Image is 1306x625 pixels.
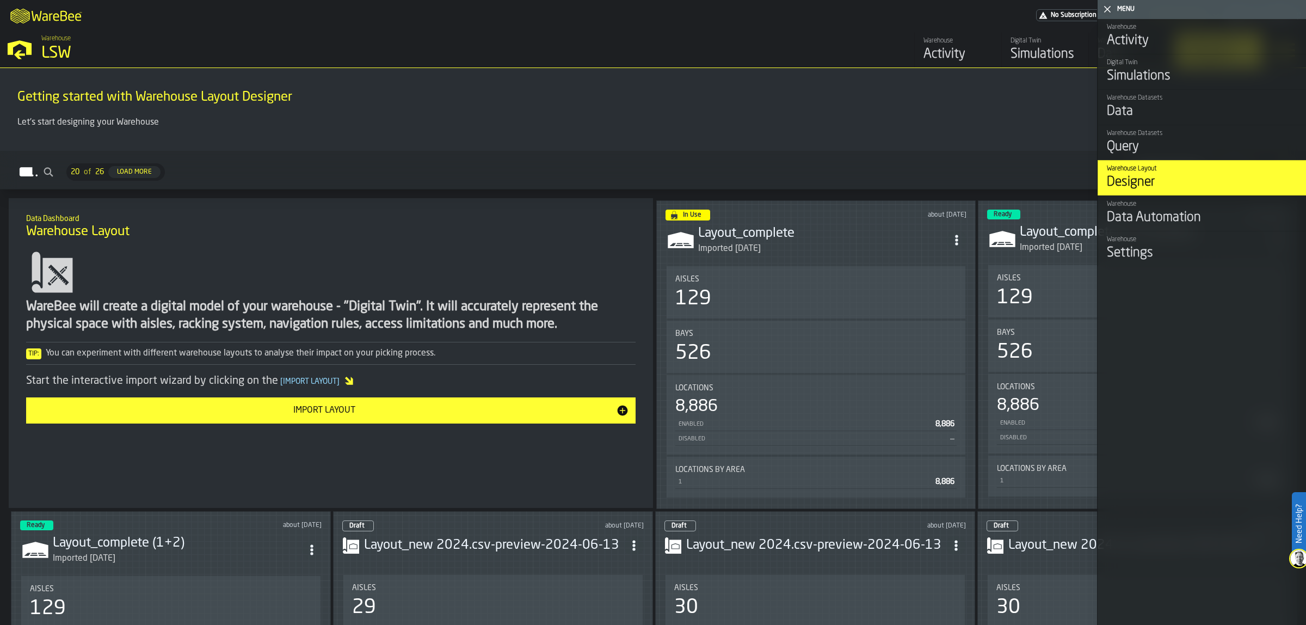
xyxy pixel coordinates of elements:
div: Menu Subscription [1036,9,1135,21]
div: 129 [30,598,66,620]
span: Draft [994,523,1009,529]
div: Title [352,584,634,592]
div: You can experiment with different warehouse layouts to analyse their impact on your picking process. [26,347,636,360]
span: Aisles [674,584,698,592]
section: card-LayoutDashboardCard [987,263,1288,499]
div: Title [997,274,1278,283]
span: of [84,168,91,176]
div: Enabled [999,420,1253,427]
div: Title [997,464,1278,473]
button: button-Import Layout [26,397,636,424]
div: Disabled [677,436,946,443]
div: Title [996,584,1278,592]
a: link-to-/wh/i/19a91479-d3f0-44eb-a00d-1c28106da939/feed/ [914,33,1001,68]
div: title-Warehouse Layout [17,207,644,246]
div: Title [997,328,1278,337]
div: Title [675,275,957,284]
div: 129 [675,288,711,310]
div: ButtonLoadMore-Load More-Prev-First-Last [62,163,169,181]
div: 29 [352,597,376,618]
span: Locations [997,383,1035,391]
span: Ready [994,211,1012,218]
div: 30 [674,597,698,618]
div: stat-Locations [988,374,1287,454]
div: Layout_complete [698,225,947,242]
div: StatList-item-Disabled [997,430,1278,445]
span: Locations by Area [997,464,1067,473]
span: Draft [349,523,365,529]
span: Bays [675,329,693,338]
div: Layout_complete(1+2) tunnels [1020,224,1268,241]
div: Imported [DATE] [698,242,761,255]
span: Locations by Area [675,465,745,474]
div: Title [675,384,957,393]
div: 8,886 [997,396,1039,415]
span: [ [280,378,283,385]
a: link-to-/wh/i/19a91479-d3f0-44eb-a00d-1c28106da939/pricing/ [1036,9,1135,21]
div: Warehouse [923,37,993,45]
div: stat-Locations by Area [667,457,965,498]
section: card-LayoutDashboardCard [666,264,966,500]
div: ItemListCard-DashboardItemContainer [656,200,976,509]
div: 1 [677,479,931,486]
h2: Sub Title [17,87,1289,89]
div: 526 [675,342,711,364]
span: Import Layout [278,378,342,385]
div: Layout_new 2024.csv-preview-2024-06-13 [1008,537,1268,554]
div: StatList-item-1 [675,474,957,489]
div: title-Getting started with Warehouse Layout Designer [9,77,1297,116]
div: Layout_complete (1+2) [53,535,302,552]
a: link-to-/wh/i/19a91479-d3f0-44eb-a00d-1c28106da939/simulations [1001,33,1088,68]
div: Title [675,465,957,474]
div: 1 [999,477,1253,485]
div: status-0 2 [987,520,1018,531]
div: Updated: 6/13/2024, 3:58:29 PM Created: 6/13/2024, 3:58:14 PM [510,522,644,530]
span: 8,886 [935,420,954,428]
div: stat-Aisles [988,265,1287,317]
label: Need Help? [1293,493,1305,554]
div: LSW [41,44,335,63]
div: Title [674,584,956,592]
div: Start the interactive import wizard by clicking on the [26,373,636,389]
div: Title [675,329,957,338]
div: Title [997,383,1278,391]
span: Locations [675,384,713,393]
div: WareBee will create a digital model of your warehouse - "Digital Twin". It will accurately repres... [26,298,636,333]
div: Enabled [677,421,931,428]
div: stat-Bays [988,320,1287,372]
span: Tip: [26,348,41,359]
span: Aisles [997,274,1021,283]
div: Load More [113,168,156,176]
span: Bays [997,328,1015,337]
div: Updated: 6/13/2024, 3:54:35 PM Created: 6/13/2024, 3:51:06 PM [832,522,966,530]
div: 526 [997,341,1033,363]
span: 8,886 [935,478,954,486]
button: button-Load More [108,166,161,178]
div: Title [30,585,312,593]
h3: Layout_new 2024.csv-preview-2024-06-13 [686,537,946,554]
span: Draft [672,523,687,529]
span: In Use [683,212,701,218]
div: status-3 2 [20,520,53,530]
div: Layout_new 2024.csv-preview-2024-06-13 [364,537,624,554]
div: Imported [DATE] [1020,241,1082,254]
div: StatList-item-1 [997,473,1278,488]
span: No Subscription [1051,11,1096,19]
div: 129 [997,287,1033,309]
span: 20 [71,168,79,176]
span: — [950,435,954,443]
div: StatList-item-Enabled [997,415,1278,430]
div: Import Layout [33,404,616,417]
span: Aisles [30,585,54,593]
span: Getting started with Warehouse Layout Designer [17,89,292,106]
div: StatList-item-Disabled [675,431,957,446]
